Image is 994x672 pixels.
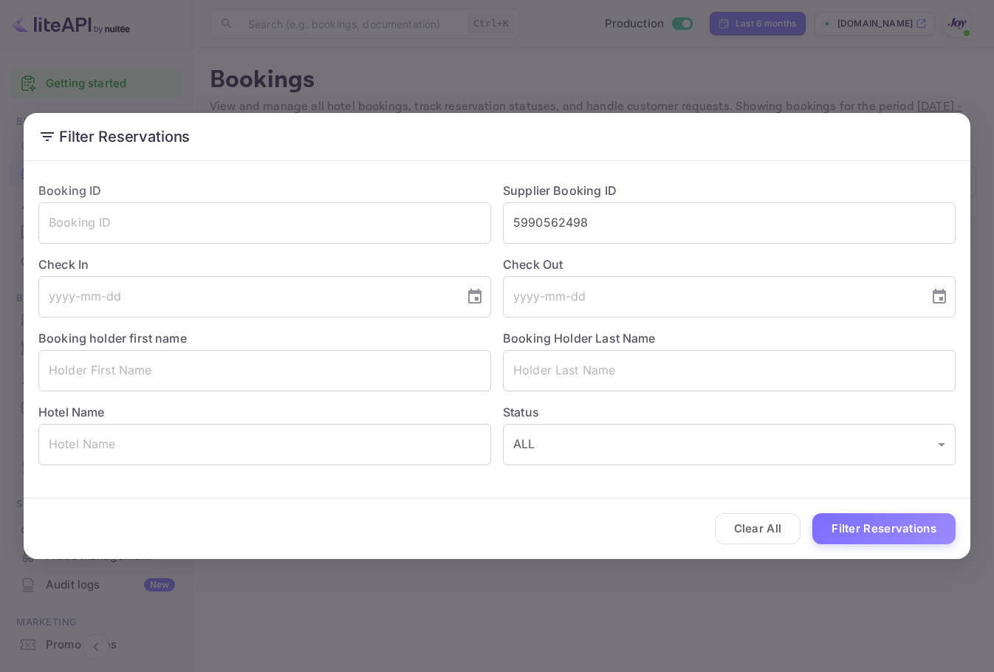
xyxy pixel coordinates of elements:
div: ALL [503,424,956,465]
input: Holder Last Name [503,350,956,391]
input: Hotel Name [38,424,491,465]
input: yyyy-mm-dd [503,276,919,318]
label: Check In [38,256,491,273]
button: Choose date [925,282,954,312]
button: Filter Reservations [812,513,956,545]
button: Choose date [460,282,490,312]
label: Status [503,403,956,421]
label: Check Out [503,256,956,273]
label: Booking Holder Last Name [503,331,656,346]
label: Supplier Booking ID [503,183,617,198]
input: yyyy-mm-dd [38,276,454,318]
label: Hotel Name [38,405,105,419]
input: Supplier Booking ID [503,202,956,244]
label: Booking holder first name [38,331,187,346]
input: Holder First Name [38,350,491,391]
button: Clear All [715,513,801,545]
input: Booking ID [38,202,491,244]
h2: Filter Reservations [24,113,970,160]
label: Booking ID [38,183,102,198]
